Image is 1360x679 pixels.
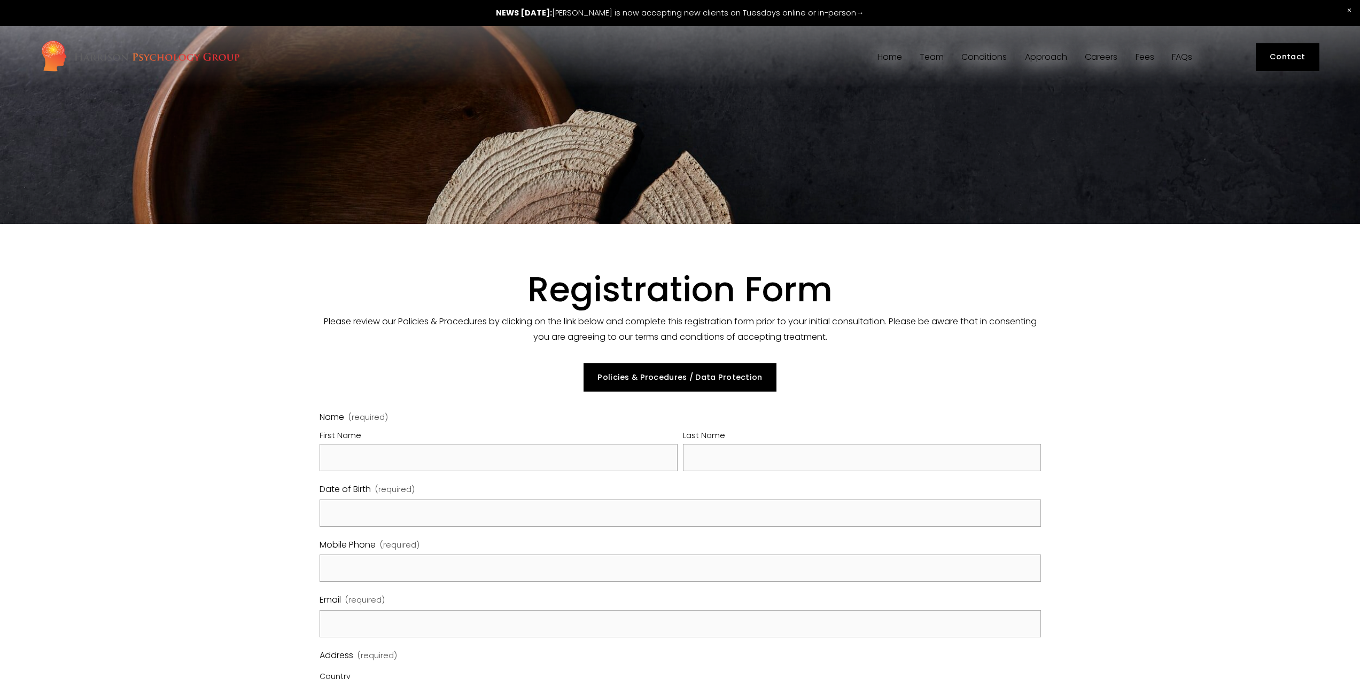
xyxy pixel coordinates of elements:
[320,314,1041,345] p: Please review our Policies & Procedures by clicking on the link below and complete this registrat...
[41,40,240,74] img: Harrison Psychology Group
[1256,43,1319,72] a: Contact
[1172,52,1192,62] a: FAQs
[345,594,385,607] span: (required)
[358,652,397,659] span: (required)
[961,53,1007,61] span: Conditions
[320,429,678,444] div: First Name
[320,648,353,664] span: Address
[320,410,344,425] span: Name
[877,52,902,62] a: Home
[920,52,944,62] a: folder dropdown
[1025,52,1067,62] a: folder dropdown
[961,52,1007,62] a: folder dropdown
[320,269,1041,311] h1: Registration Form
[375,483,415,497] span: (required)
[320,592,341,608] span: Email
[380,538,419,552] span: (required)
[1025,53,1067,61] span: Approach
[920,53,944,61] span: Team
[1085,52,1117,62] a: Careers
[320,482,371,497] span: Date of Birth
[584,363,776,392] a: Policies & Procedures / Data Protection
[683,429,1041,444] div: Last Name
[348,413,388,421] span: (required)
[1136,52,1154,62] a: Fees
[320,537,376,553] span: Mobile Phone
